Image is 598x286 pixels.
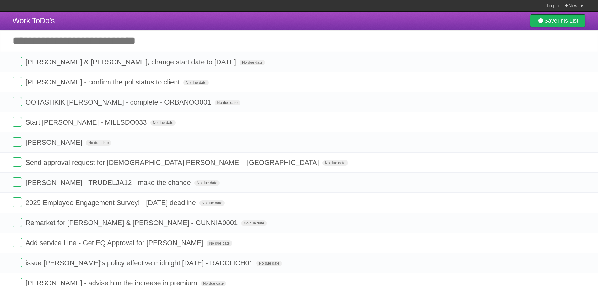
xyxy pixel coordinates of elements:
label: Done [13,77,22,86]
span: issue [PERSON_NAME]'s policy effective midnight [DATE] - RADCLICH01 [25,259,255,267]
label: Done [13,97,22,106]
label: Done [13,137,22,147]
span: No due date [215,100,240,105]
label: Done [13,197,22,207]
span: [PERSON_NAME] - confirm the pol status to client [25,78,181,86]
span: No due date [240,60,265,65]
label: Done [13,117,22,127]
span: Add service Line - Get EQ Approval for [PERSON_NAME] [25,239,205,247]
a: SaveThis List [530,14,585,27]
span: No due date [86,140,111,146]
span: No due date [194,180,220,186]
label: Done [13,177,22,187]
span: Start [PERSON_NAME] - MILLSDO033 [25,118,148,126]
span: No due date [207,240,232,246]
span: Work ToDo's [13,16,55,25]
span: Remarket for [PERSON_NAME] & [PERSON_NAME] - GUNNIA0001 [25,219,239,227]
span: OOTASHKIK [PERSON_NAME] - complete - ORBANOO001 [25,98,213,106]
span: Send approval request for [DEMOGRAPHIC_DATA][PERSON_NAME] - [GEOGRAPHIC_DATA] [25,159,321,166]
span: No due date [322,160,348,166]
label: Done [13,238,22,247]
span: 2025 Employee Engagement Survey! - [DATE] deadline [25,199,197,207]
span: No due date [199,200,225,206]
label: Done [13,57,22,66]
label: Done [13,258,22,267]
b: This List [557,18,578,24]
span: [PERSON_NAME] - TRUDELJA12 - make the change [25,179,192,186]
span: No due date [150,120,176,126]
span: No due date [256,261,282,266]
span: [PERSON_NAME] [25,138,84,146]
span: No due date [241,220,267,226]
label: Done [13,157,22,167]
label: Done [13,218,22,227]
span: [PERSON_NAME] & [PERSON_NAME], change start date to [DATE] [25,58,238,66]
span: No due date [183,80,209,85]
